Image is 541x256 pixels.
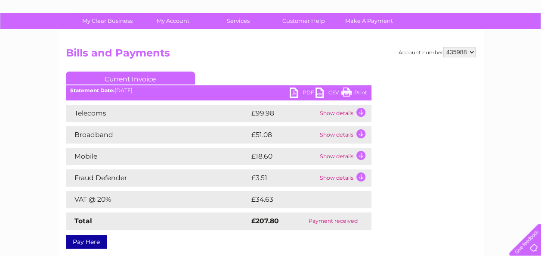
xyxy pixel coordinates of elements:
[268,13,339,29] a: Customer Help
[318,105,371,122] td: Show details
[66,148,249,165] td: Mobile
[66,105,249,122] td: Telecoms
[66,126,249,144] td: Broadband
[66,87,371,94] div: [DATE]
[66,72,195,84] a: Current Invoice
[70,87,114,94] b: Statement Date:
[66,191,249,208] td: VAT @ 20%
[249,191,354,208] td: £34.63
[251,217,279,225] strong: £207.80
[66,235,107,249] a: Pay Here
[399,47,476,57] div: Account number
[68,5,474,42] div: Clear Business is a trading name of Verastar Limited (registered in [GEOGRAPHIC_DATA] No. 3667643...
[249,169,318,187] td: £3.51
[203,13,274,29] a: Services
[74,217,92,225] strong: Total
[249,105,318,122] td: £99.98
[318,169,371,187] td: Show details
[513,37,533,43] a: Log out
[466,37,479,43] a: Blog
[341,87,367,100] a: Print
[19,22,63,49] img: logo.png
[484,37,505,43] a: Contact
[66,169,249,187] td: Fraud Defender
[318,126,371,144] td: Show details
[390,37,406,43] a: Water
[315,87,341,100] a: CSV
[249,126,318,144] td: £51.08
[249,148,318,165] td: £18.60
[137,13,208,29] a: My Account
[411,37,430,43] a: Energy
[318,148,371,165] td: Show details
[379,4,438,15] a: 0333 014 3131
[72,13,143,29] a: My Clear Business
[334,13,405,29] a: Make A Payment
[290,87,315,100] a: PDF
[295,212,371,230] td: Payment received
[66,47,476,63] h2: Bills and Payments
[435,37,461,43] a: Telecoms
